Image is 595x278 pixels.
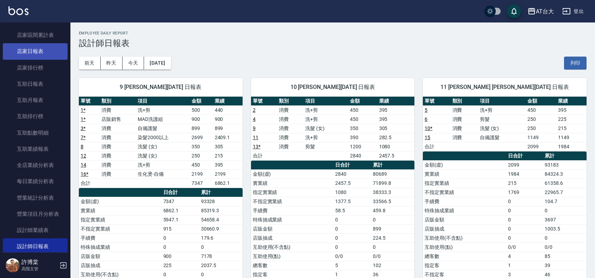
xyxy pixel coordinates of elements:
[451,97,478,106] th: 類別
[100,151,136,160] td: 消費
[251,97,277,106] th: 單號
[525,4,557,19] button: AT台大
[251,206,334,215] td: 手續費
[136,160,190,169] td: 洗+剪
[423,160,506,169] td: 金額(虛)
[423,97,450,106] th: 單號
[423,188,506,197] td: 不指定實業績
[87,84,234,91] span: 9 [PERSON_NAME][DATE] 日報表
[213,115,243,124] td: 900
[199,197,243,206] td: 93328
[79,224,162,233] td: 不指定實業績
[162,261,199,270] td: 225
[79,243,162,252] td: 特殊抽成業績
[79,179,100,188] td: 合計
[559,5,587,18] button: 登出
[423,179,506,188] td: 指定實業績
[543,261,587,270] td: 39
[213,169,243,179] td: 2199
[3,173,68,189] a: 每日業績分析表
[136,142,190,151] td: 洗髮 (女)
[100,160,136,169] td: 消費
[423,197,506,206] td: 手續費
[543,206,587,215] td: 0
[425,116,427,122] a: 6
[251,197,334,206] td: 不指定實業績
[100,124,136,133] td: 消費
[3,76,68,92] a: 互助日報表
[190,169,213,179] td: 2199
[199,206,243,215] td: 85319.3
[81,153,86,159] a: 12
[199,224,243,233] td: 30660.9
[162,224,199,233] td: 915
[556,124,587,133] td: 215
[377,105,415,115] td: 395
[277,115,303,124] td: 消費
[451,115,478,124] td: 消費
[162,243,199,252] td: 0
[162,215,199,224] td: 5947.1
[371,206,414,215] td: 459.8
[506,224,543,233] td: 0
[543,224,587,233] td: 1003.5
[371,224,414,233] td: 899
[79,97,100,106] th: 單號
[333,197,371,206] td: 1377.5
[451,124,478,133] td: 消費
[543,169,587,179] td: 84324.3
[277,133,303,142] td: 消費
[251,179,334,188] td: 實業績
[251,224,334,233] td: 店販金額
[333,243,371,252] td: 0
[423,243,506,252] td: 互助使用(點)
[190,133,213,142] td: 2699
[251,233,334,243] td: 店販抽成
[136,115,190,124] td: MAD洗護組
[190,124,213,133] td: 899
[303,124,348,133] td: 洗髮 (女)
[425,135,430,140] a: 15
[190,105,213,115] td: 500
[451,105,478,115] td: 消費
[162,197,199,206] td: 7347
[213,151,243,160] td: 215
[348,142,377,151] td: 1200
[199,233,243,243] td: 179.6
[251,261,334,270] td: 總客數
[506,206,543,215] td: 0
[303,97,348,106] th: 項目
[190,97,213,106] th: 金額
[371,243,414,252] td: 0
[79,252,162,261] td: 店販金額
[277,142,303,151] td: 消費
[431,84,578,91] span: 11 [PERSON_NAME] [PERSON_NAME][DATE] 日報表
[333,169,371,179] td: 2840
[543,243,587,252] td: 0/0
[136,133,190,142] td: 染髮2000以上
[199,188,243,197] th: 累計
[543,215,587,224] td: 3697
[251,169,334,179] td: 金額(虛)
[21,266,57,272] p: 高階主管
[526,142,556,151] td: 2099
[333,161,371,170] th: 日合計
[101,57,123,70] button: 昨天
[79,233,162,243] td: 手續費
[303,105,348,115] td: 洗+剪
[507,4,521,18] button: save
[100,97,136,106] th: 類別
[526,97,556,106] th: 金額
[79,261,162,270] td: 店販抽成
[136,124,190,133] td: 自備護髮
[100,169,136,179] td: 消費
[506,160,543,169] td: 2099
[506,179,543,188] td: 215
[423,215,506,224] td: 店販金額
[451,133,478,142] td: 消費
[371,252,414,261] td: 0/0
[506,197,543,206] td: 0
[79,215,162,224] td: 指定實業績
[3,27,68,43] a: 店家區間累計表
[213,124,243,133] td: 899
